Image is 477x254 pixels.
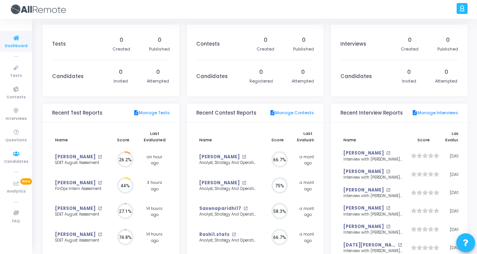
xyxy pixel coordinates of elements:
[445,68,448,76] div: 0
[261,126,294,147] th: Score
[292,78,314,84] div: Attempted
[269,110,275,116] mat-icon: description
[98,233,102,237] mat-icon: open_in_new
[401,46,419,52] div: Created
[199,186,258,192] div: Analyst, Strategy And Operational Excellence
[386,188,390,192] mat-icon: open_in_new
[120,36,123,44] div: 0
[442,220,471,239] td: [DATE]
[407,68,411,76] div: 0
[52,41,66,47] h3: Tests
[196,41,220,47] h3: Contests
[343,157,402,162] div: Interview with [PERSON_NAME] <> Senior SDET/SDET, Round 1
[112,46,130,52] div: Created
[140,199,170,225] td: 14 hours ago
[133,110,170,116] a: Manage Tests
[140,147,170,173] td: an hour ago
[442,126,471,147] th: Last Evaluated
[156,68,160,76] div: 0
[199,238,258,243] div: Analyst, Strategy And Operational Excellence
[9,2,66,17] img: logo
[7,188,26,195] span: Analytics
[52,73,83,80] h3: Candidates
[398,243,402,247] mat-icon: open_in_new
[6,116,27,122] span: Interviews
[199,205,241,212] a: Saxenaparidhi17
[242,155,246,159] mat-icon: open_in_new
[343,212,402,217] div: Interview with [PERSON_NAME] <> Senior React Native Developer, Round 1
[294,173,322,199] td: a month ago
[242,181,246,185] mat-icon: open_in_new
[257,46,274,52] div: Created
[412,110,458,116] a: Manage Interviews
[52,110,102,116] h3: Recent Test Reports
[6,94,26,101] span: Contests
[249,78,273,84] div: Registered
[293,46,314,52] div: Published
[98,207,102,211] mat-icon: open_in_new
[140,225,170,251] td: 14 hours ago
[10,73,22,79] span: Tests
[386,225,390,229] mat-icon: open_in_new
[140,126,170,147] th: Last Evaluated
[386,170,390,174] mat-icon: open_in_new
[294,147,322,173] td: a month ago
[55,186,103,192] div: FinOps Intern Assessment
[343,248,402,254] div: Interview with [PERSON_NAME] <> Senior React Native Developer, Round 2
[232,233,236,237] mat-icon: open_in_new
[386,151,390,155] mat-icon: open_in_new
[402,78,416,84] div: Invited
[386,206,390,210] mat-icon: open_in_new
[412,110,417,116] mat-icon: description
[405,126,442,147] th: Score
[446,36,450,44] div: 0
[98,155,102,159] mat-icon: open_in_new
[343,242,396,248] a: [DATE][PERSON_NAME]
[196,126,261,147] th: Name
[408,36,412,44] div: 0
[442,165,471,184] td: [DATE]
[294,126,322,147] th: Last Evaluated
[199,160,258,166] div: Analyst, Strategy And Operational Excellence
[55,231,95,238] a: [PERSON_NAME]
[147,78,169,84] div: Attempted
[55,154,95,160] a: [PERSON_NAME]
[437,46,458,52] div: Published
[269,110,314,116] a: Manage Contests
[343,223,384,230] a: [PERSON_NAME]
[294,199,322,225] td: a month ago
[294,225,322,251] td: a month ago
[259,68,263,76] div: 0
[343,193,402,199] div: Interview with [PERSON_NAME] <> Senior SDET/SDET, Round 1
[55,212,103,217] div: SDET August Assessment
[5,137,27,144] span: Questions
[442,147,471,165] td: [DATE]
[264,36,268,44] div: 0
[52,126,107,147] th: Name
[5,43,28,49] span: Dashboard
[140,173,170,199] td: 3 hours ago
[4,159,28,165] span: Candidates
[302,36,306,44] div: 0
[343,187,384,193] a: [PERSON_NAME]
[199,154,240,160] a: [PERSON_NAME]
[20,178,32,185] span: New
[199,231,229,238] a: Rashi1.stats
[107,126,140,147] th: Score
[340,41,366,47] h3: Interviews
[340,73,372,80] h3: Candidates
[55,205,95,212] a: [PERSON_NAME]
[149,46,170,52] div: Published
[243,207,248,211] mat-icon: open_in_new
[442,184,471,202] td: [DATE]
[133,110,139,116] mat-icon: description
[340,110,403,116] h3: Recent Interview Reports
[435,78,457,84] div: Attempted
[340,126,405,147] th: Name
[158,36,162,44] div: 0
[343,230,402,236] div: Interview with [PERSON_NAME] <> Senior React Native Developer, Round 1
[343,175,402,181] div: Interview with [PERSON_NAME] <> Senior React Native Developer, Round 1
[199,180,240,186] a: [PERSON_NAME]
[343,205,384,211] a: [PERSON_NAME]
[199,212,258,217] div: Analyst, Strategy And Operational Excellence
